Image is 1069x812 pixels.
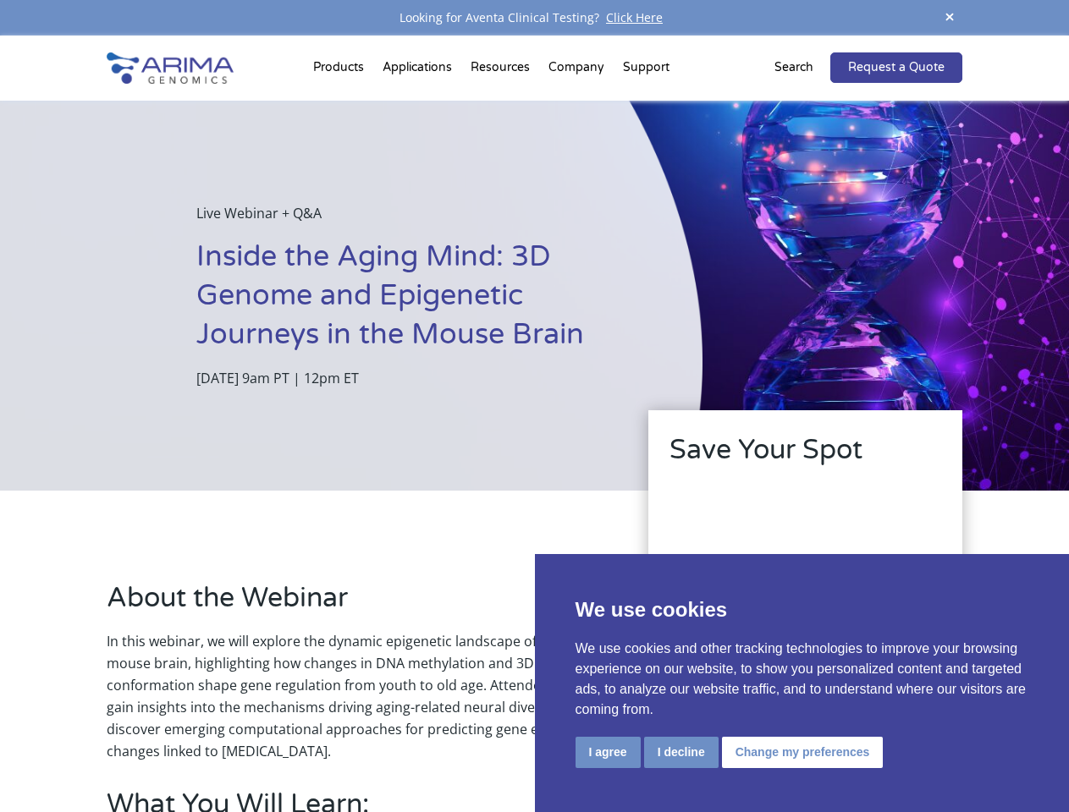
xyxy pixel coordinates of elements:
[576,639,1029,720] p: We use cookies and other tracking technologies to improve your browsing experience on our website...
[722,737,884,768] button: Change my preferences
[196,202,617,238] p: Live Webinar + Q&A
[830,52,962,83] a: Request a Quote
[107,579,601,630] h2: About the Webinar
[670,431,941,482] h2: Save Your Spot
[196,238,617,367] h1: Inside the Aging Mind: 3D Genome and Epigenetic Journeys in the Mouse Brain
[107,630,601,762] p: In this webinar, we will explore the dynamic epigenetic landscape of the adult mouse brain, highl...
[576,737,641,768] button: I agree
[774,57,813,79] p: Search
[576,595,1029,625] p: We use cookies
[107,7,962,29] div: Looking for Aventa Clinical Testing?
[644,737,719,768] button: I decline
[107,52,234,84] img: Arima-Genomics-logo
[196,367,617,389] p: [DATE] 9am PT | 12pm ET
[599,9,670,25] a: Click Here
